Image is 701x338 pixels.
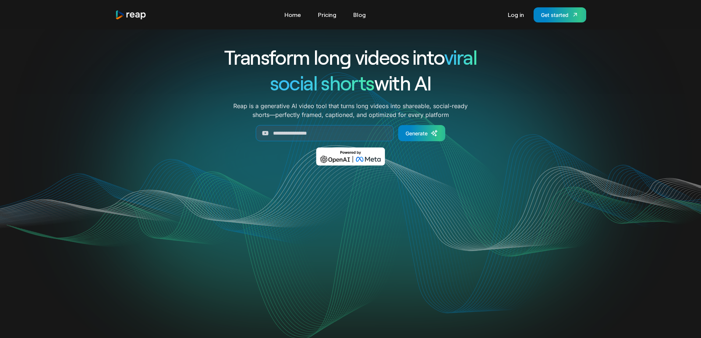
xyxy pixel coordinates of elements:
[350,9,369,21] a: Blog
[233,102,468,119] p: Reap is a generative AI video tool that turns long videos into shareable, social-ready shorts—per...
[202,176,499,324] video: Your browser does not support the video tag.
[281,9,305,21] a: Home
[504,9,528,21] a: Log in
[198,125,504,141] form: Generate Form
[406,129,428,137] div: Generate
[115,10,147,20] a: home
[314,9,340,21] a: Pricing
[270,71,374,95] span: social shorts
[534,7,586,22] a: Get started
[198,70,504,96] h1: with AI
[198,44,504,70] h1: Transform long videos into
[398,125,445,141] a: Generate
[541,11,569,19] div: Get started
[444,45,477,69] span: viral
